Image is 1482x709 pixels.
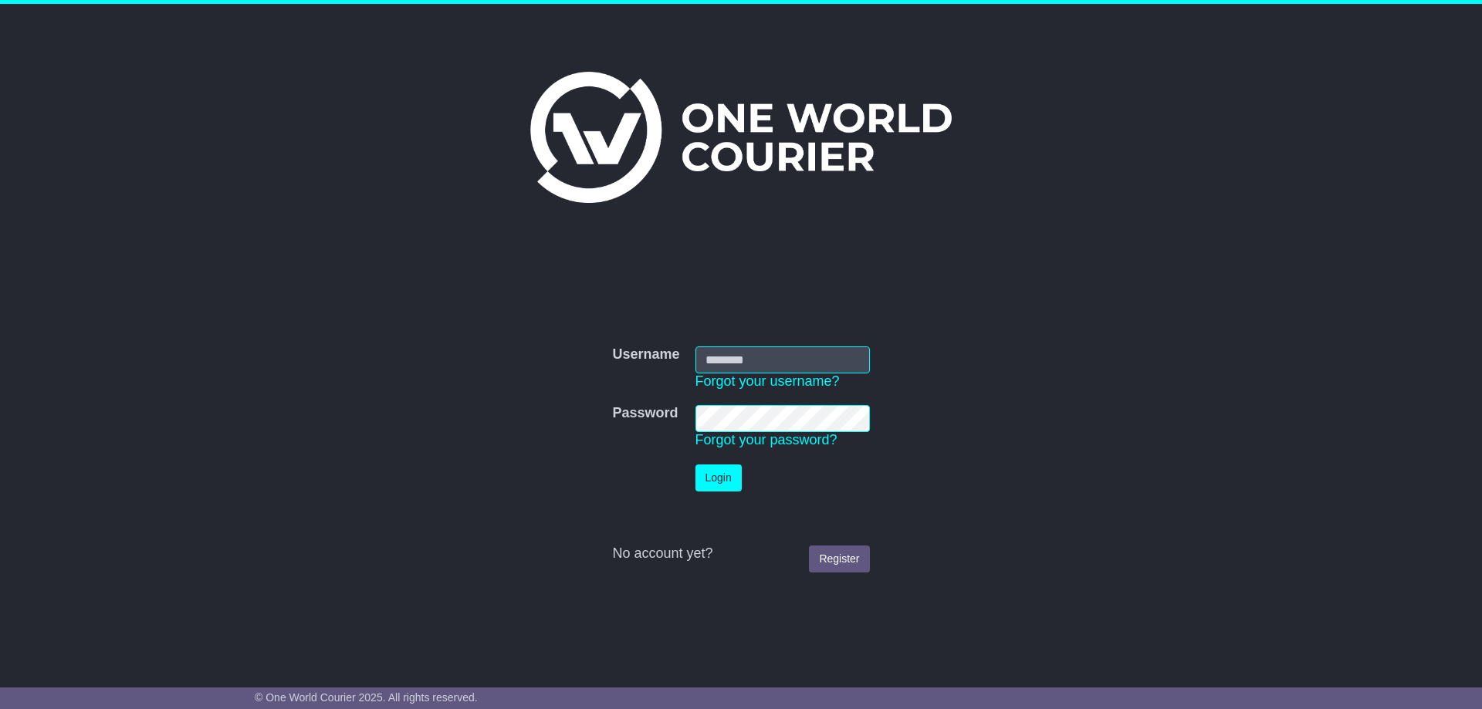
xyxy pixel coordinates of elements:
div: No account yet? [612,545,869,562]
a: Register [809,545,869,572]
a: Forgot your password? [695,432,837,447]
label: Password [612,405,678,422]
button: Login [695,464,742,491]
label: Username [612,346,679,363]
a: Forgot your username? [695,373,840,389]
span: © One World Courier 2025. All rights reserved. [255,691,478,704]
img: One World [530,72,952,203]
